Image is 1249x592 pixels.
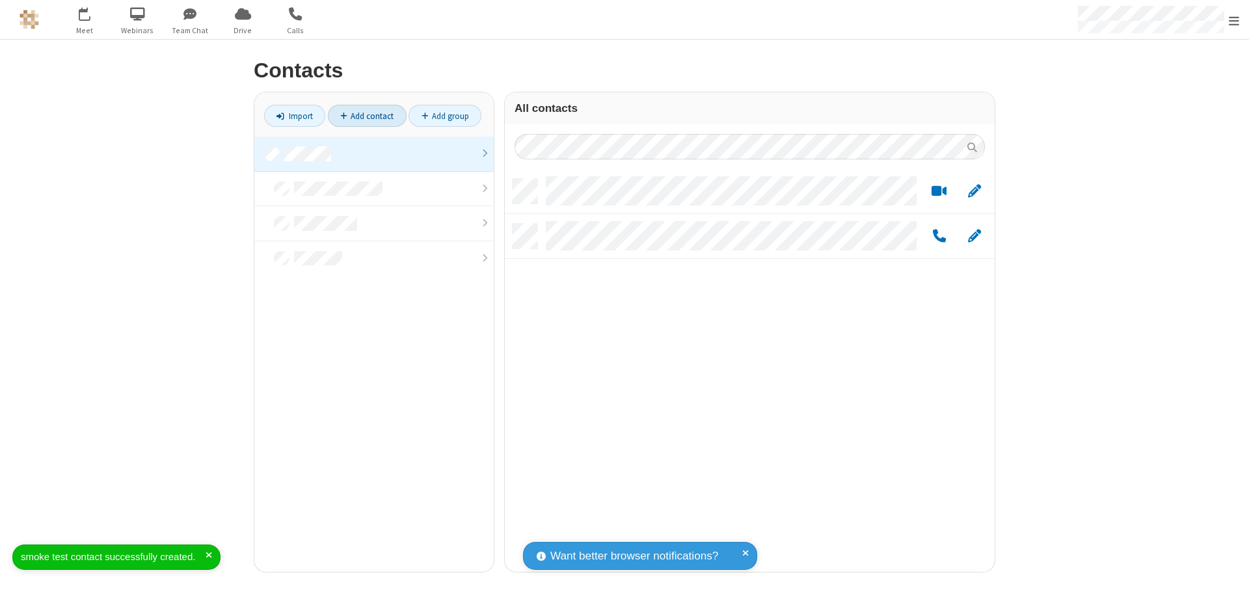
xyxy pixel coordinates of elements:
iframe: Chat [1216,558,1239,583]
span: Team Chat [166,25,215,36]
h2: Contacts [254,59,995,82]
div: smoke test contact successfully created. [21,550,206,565]
div: 8 [88,7,96,17]
button: Call by phone [926,228,952,245]
div: grid [505,169,995,572]
a: Add group [409,105,481,127]
a: Import [264,105,325,127]
a: Add contact [328,105,407,127]
span: Webinars [113,25,162,36]
button: Start a video meeting [926,183,952,200]
span: Drive [219,25,267,36]
h3: All contacts [515,102,985,114]
span: Want better browser notifications? [550,548,718,565]
span: Calls [271,25,320,36]
button: Edit [961,228,987,245]
img: QA Selenium DO NOT DELETE OR CHANGE [20,10,39,29]
span: Meet [60,25,109,36]
button: Edit [961,183,987,200]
